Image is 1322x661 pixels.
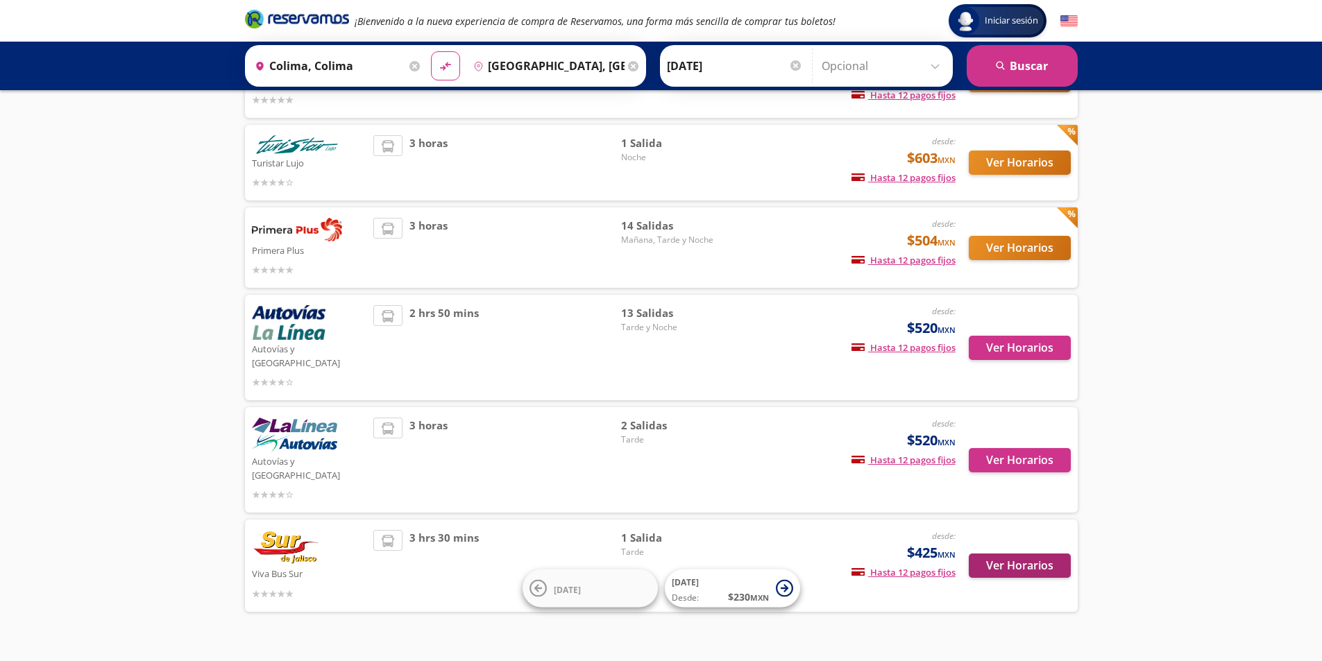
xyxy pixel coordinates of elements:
[667,49,803,83] input: Elegir Fecha
[621,305,718,321] span: 13 Salidas
[355,15,836,28] em: ¡Bienvenido a la nueva experiencia de compra de Reservamos, una forma más sencilla de comprar tus...
[728,590,769,604] span: $ 230
[252,530,320,565] img: Viva Bus Sur
[979,14,1044,28] span: Iniciar sesión
[907,148,956,169] span: $603
[851,454,956,466] span: Hasta 12 pagos fijos
[252,565,367,581] p: Viva Bus Sur
[665,569,800,608] button: [DATE]Desde:$230MXN
[851,341,956,354] span: Hasta 12 pagos fijos
[851,171,956,184] span: Hasta 12 pagos fijos
[932,135,956,147] em: desde:
[938,155,956,165] small: MXN
[252,218,342,241] img: Primera Plus
[409,418,448,502] span: 3 horas
[409,305,479,390] span: 2 hrs 50 mins
[621,546,718,558] span: Tarde
[969,336,1071,360] button: Ver Horarios
[851,254,956,266] span: Hasta 12 pagos fijos
[907,230,956,251] span: $504
[245,8,349,29] i: Brand Logo
[252,418,337,452] img: Autovías y La Línea
[252,135,342,154] img: Turistar Lujo
[409,530,479,601] span: 3 hrs 30 mins
[621,218,718,234] span: 14 Salidas
[969,151,1071,175] button: Ver Horarios
[907,318,956,338] span: $520
[252,340,367,370] p: Autovías y [GEOGRAPHIC_DATA]
[851,566,956,578] span: Hasta 12 pagos fijos
[932,305,956,317] em: desde:
[409,218,448,277] span: 3 horas
[621,418,718,433] span: 2 Salidas
[245,8,349,33] a: Brand Logo
[1060,12,1078,30] button: English
[932,218,956,230] em: desde:
[907,542,956,563] span: $425
[750,592,769,603] small: MXN
[409,135,448,190] span: 3 horas
[932,530,956,542] em: desde:
[967,45,1078,87] button: Buscar
[621,433,718,446] span: Tarde
[822,49,946,83] input: Opcional
[932,418,956,429] em: desde:
[969,236,1071,260] button: Ver Horarios
[523,569,658,608] button: [DATE]
[252,452,367,482] p: Autovías y [GEOGRAPHIC_DATA]
[907,430,956,451] span: $520
[969,448,1071,472] button: Ver Horarios
[938,437,956,447] small: MXN
[621,321,718,334] span: Tarde y Noche
[252,305,325,340] img: Autovías y La Línea
[969,553,1071,578] button: Ver Horarios
[468,49,625,83] input: Buscar Destino
[938,325,956,335] small: MXN
[621,135,718,151] span: 1 Salida
[672,576,699,588] span: [DATE]
[851,89,956,101] span: Hasta 12 pagos fijos
[938,549,956,560] small: MXN
[621,530,718,546] span: 1 Salida
[554,583,581,595] span: [DATE]
[249,49,406,83] input: Buscar Origen
[938,237,956,248] small: MXN
[621,234,718,246] span: Mañana, Tarde y Noche
[672,592,699,604] span: Desde:
[252,241,367,258] p: Primera Plus
[621,151,718,164] span: Noche
[252,154,367,171] p: Turistar Lujo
